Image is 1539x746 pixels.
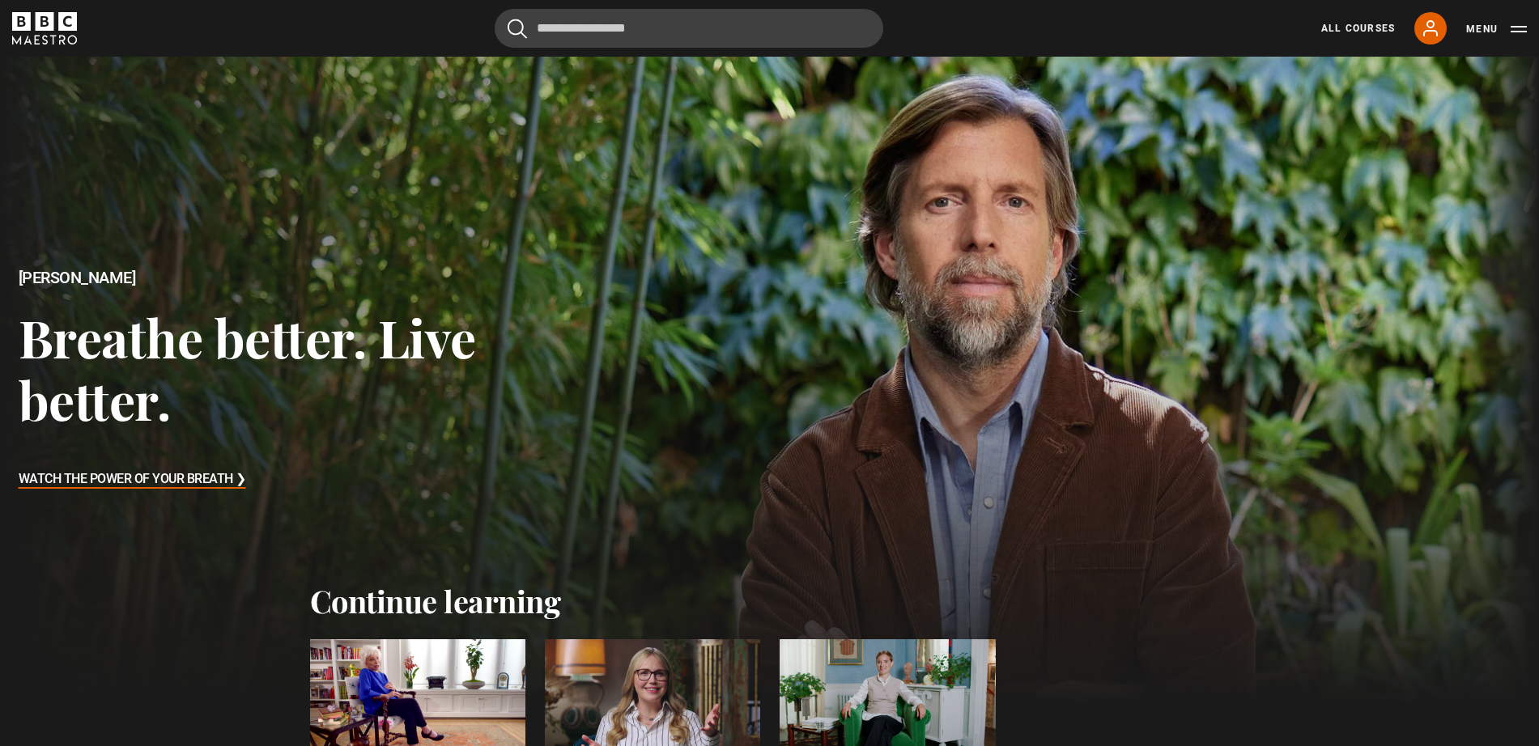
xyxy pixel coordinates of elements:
input: Search [495,9,883,48]
h3: Watch The Power of Your Breath ❯ [19,468,246,492]
h2: Continue learning [310,583,1230,620]
button: Submit the search query [508,19,527,39]
button: Toggle navigation [1466,21,1527,37]
a: All Courses [1321,21,1395,36]
h3: Breathe better. Live better. [19,306,616,431]
svg: BBC Maestro [12,12,77,45]
h2: [PERSON_NAME] [19,269,616,287]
